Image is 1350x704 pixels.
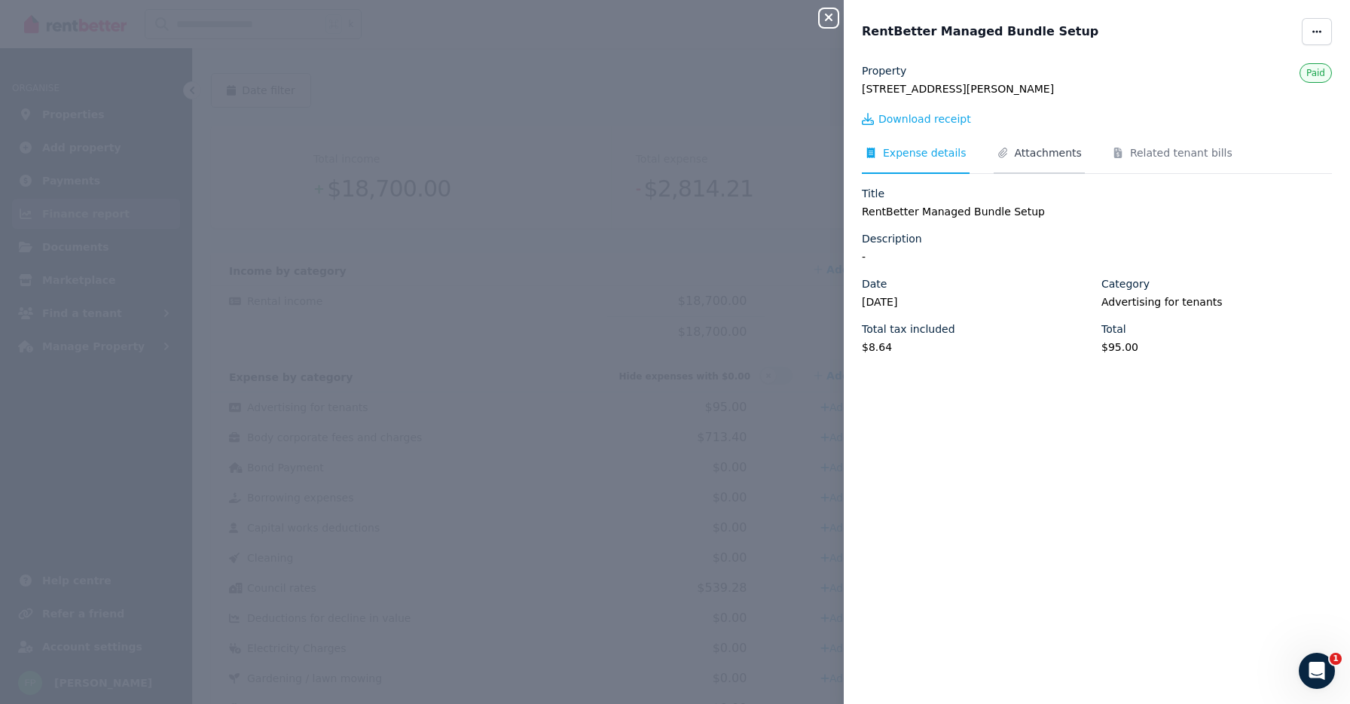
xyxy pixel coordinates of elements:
[1130,145,1232,160] span: Related tenant bills
[1101,340,1332,355] legend: $95.00
[878,111,971,126] span: Download receipt
[862,145,1332,174] nav: Tabs
[862,63,906,78] label: Property
[883,145,967,160] span: Expense details
[1015,145,1082,160] span: Attachments
[862,23,1098,41] span: RentBetter Managed Bundle Setup
[862,276,887,291] label: Date
[1330,653,1342,665] span: 1
[862,81,1332,96] legend: [STREET_ADDRESS][PERSON_NAME]
[862,231,922,246] label: Description
[1306,68,1325,78] span: Paid
[862,204,1332,219] legend: RentBetter Managed Bundle Setup
[862,340,1092,355] legend: $8.64
[862,186,884,201] label: Title
[1101,322,1126,337] label: Total
[862,249,1332,264] legend: -
[862,294,1092,309] legend: [DATE]
[1299,653,1335,689] iframe: Intercom live chat
[862,322,955,337] label: Total tax included
[1101,276,1150,291] label: Category
[1101,294,1332,309] legend: Advertising for tenants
